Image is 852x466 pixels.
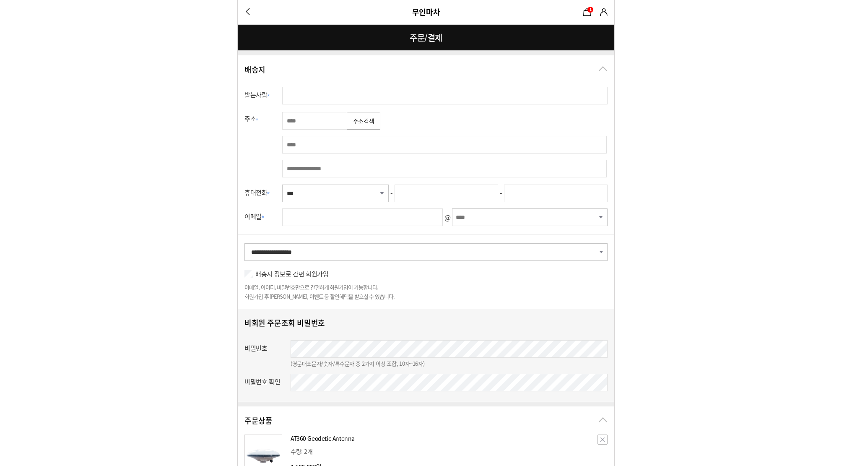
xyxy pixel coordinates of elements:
[244,64,265,75] h2: 배송지
[347,112,380,130] button: 주소검색
[291,360,608,367] span: (영문대소문자/숫자/특수문자 중 2가지 이상 조합, 10자~16자)
[242,6,255,18] a: 뒤로가기
[291,447,596,456] li: 수량: 2개
[282,185,608,202] div: - -
[590,7,592,12] span: 1
[291,434,596,443] strong: 상품명
[238,83,281,107] th: 받는사람
[256,118,258,120] span: 필수
[267,192,270,194] span: 필수
[238,24,614,51] h1: 주문/결제
[282,208,608,226] div: @
[262,216,264,218] span: 필수
[238,181,281,205] th: 휴대전화
[581,6,593,18] a: 장바구니1
[244,282,608,291] li: 이메일, 아이디, 비밀번호만으로 간편하게 회원가입이 가능합니다.
[244,317,325,328] h2: 비회원 주문조회 비밀번호
[412,6,440,18] a: 무인마차
[244,291,608,300] li: 회원가입 후 [PERSON_NAME], 이벤트 등 할인혜택을 받으실 수 있습니다.
[255,268,329,280] label: 배송지 정보로 간편 회원가입
[238,370,289,396] th: 비밀번호 확인
[267,94,270,96] span: 필수
[238,205,281,229] th: 이메일
[238,107,281,181] th: 주소
[291,434,355,443] a: AT360 Geodetic Antenna
[238,337,289,370] th: 비밀번호
[597,6,610,18] a: 로그인
[597,435,608,445] button: 삭제
[244,415,272,426] h2: 주문상품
